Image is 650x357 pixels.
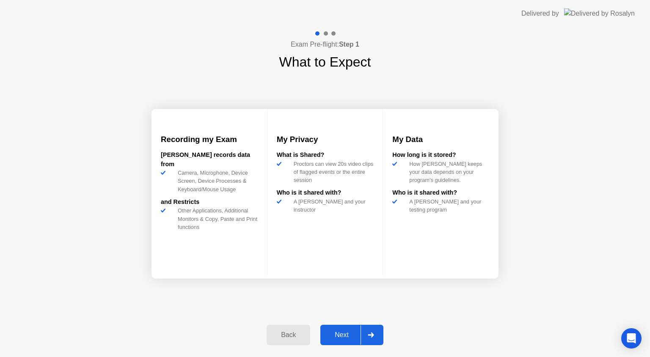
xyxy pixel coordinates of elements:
div: A [PERSON_NAME] and your testing program [406,198,489,214]
b: Step 1 [339,41,359,48]
button: Back [267,325,310,345]
div: Who is it shared with? [277,188,374,198]
div: Back [269,331,308,339]
h3: Recording my Exam [161,134,258,145]
h4: Exam Pre-flight: [291,39,359,50]
button: Next [320,325,383,345]
div: Delivered by [521,8,559,19]
div: Who is it shared with? [392,188,489,198]
div: A [PERSON_NAME] and your instructor [290,198,374,214]
h3: My Privacy [277,134,374,145]
div: How [PERSON_NAME] keeps your data depends on your program’s guidelines. [406,160,489,184]
div: What is Shared? [277,151,374,160]
h1: What to Expect [279,52,371,72]
div: Open Intercom Messenger [621,328,642,349]
div: and Restricts [161,198,258,207]
h3: My Data [392,134,489,145]
div: Other Applications, Additional Monitors & Copy, Paste and Print functions [174,206,258,231]
div: How long is it stored? [392,151,489,160]
div: Camera, Microphone, Device Screen, Device Processes & Keyboard/Mouse Usage [174,169,258,193]
div: Proctors can view 20s video clips of flagged events or the entire session [290,160,374,184]
div: [PERSON_NAME] records data from [161,151,258,169]
img: Delivered by Rosalyn [564,8,635,18]
div: Next [323,331,361,339]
